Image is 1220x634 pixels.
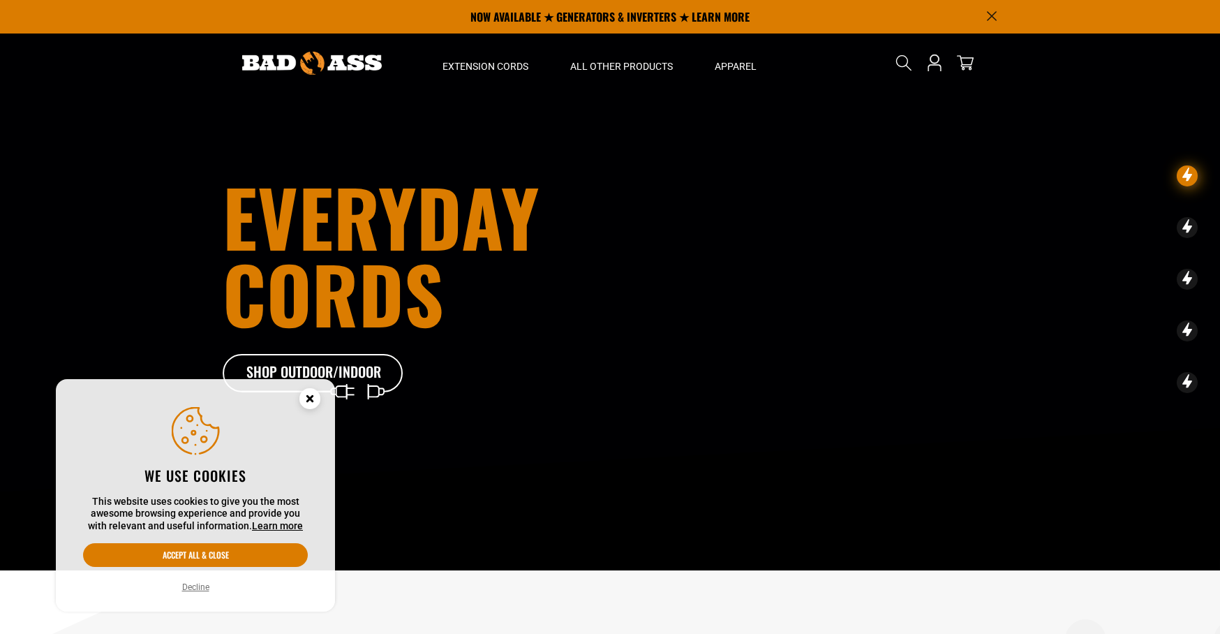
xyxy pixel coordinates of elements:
p: This website uses cookies to give you the most awesome browsing experience and provide you with r... [83,496,308,533]
span: All Other Products [570,60,673,73]
button: Accept all & close [83,543,308,567]
span: Extension Cords [442,60,528,73]
a: Shop Outdoor/Indoor [223,354,404,393]
summary: Search [893,52,915,74]
h1: Everyday cords [223,178,687,332]
summary: Apparel [694,34,778,92]
button: Decline [178,580,214,594]
summary: Extension Cords [422,34,549,92]
a: Learn more [252,520,303,531]
img: Bad Ass Extension Cords [242,52,382,75]
summary: All Other Products [549,34,694,92]
aside: Cookie Consent [56,379,335,612]
span: Apparel [715,60,757,73]
h2: We use cookies [83,466,308,485]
